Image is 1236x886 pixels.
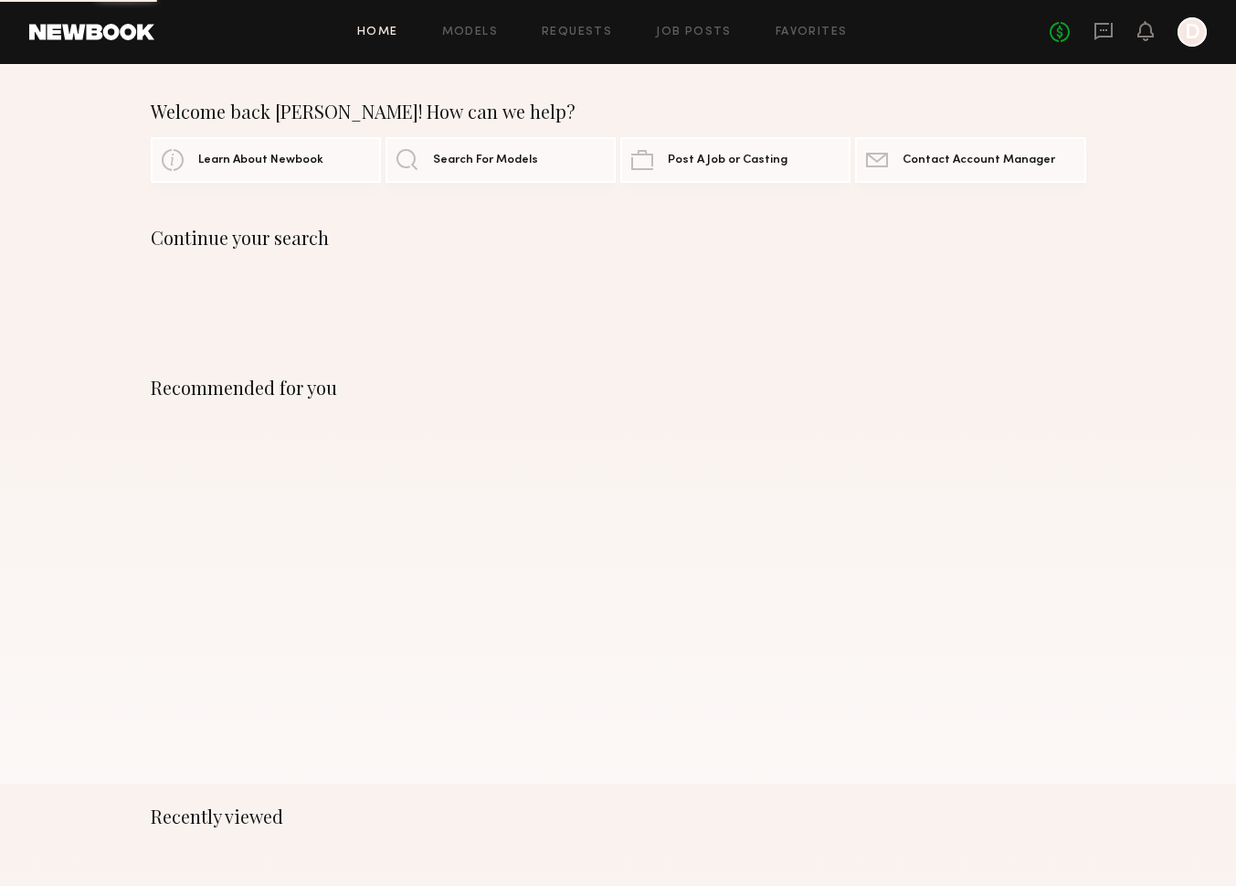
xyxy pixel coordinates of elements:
[433,155,538,166] span: Search For Models
[151,227,1086,249] div: Continue your search
[442,27,498,38] a: Models
[357,27,398,38] a: Home
[620,137,850,183] a: Post A Job or Casting
[151,806,1086,827] div: Recently viewed
[542,27,612,38] a: Requests
[198,155,323,166] span: Learn About Newbook
[776,27,848,38] a: Favorites
[151,377,1086,399] div: Recommended for you
[668,155,787,166] span: Post A Job or Casting
[151,101,1086,123] div: Welcome back [PERSON_NAME]! How can we help?
[656,27,732,38] a: Job Posts
[855,137,1085,183] a: Contact Account Manager
[386,137,616,183] a: Search For Models
[903,155,1055,166] span: Contact Account Manager
[1178,17,1207,47] a: D
[151,137,381,183] a: Learn About Newbook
